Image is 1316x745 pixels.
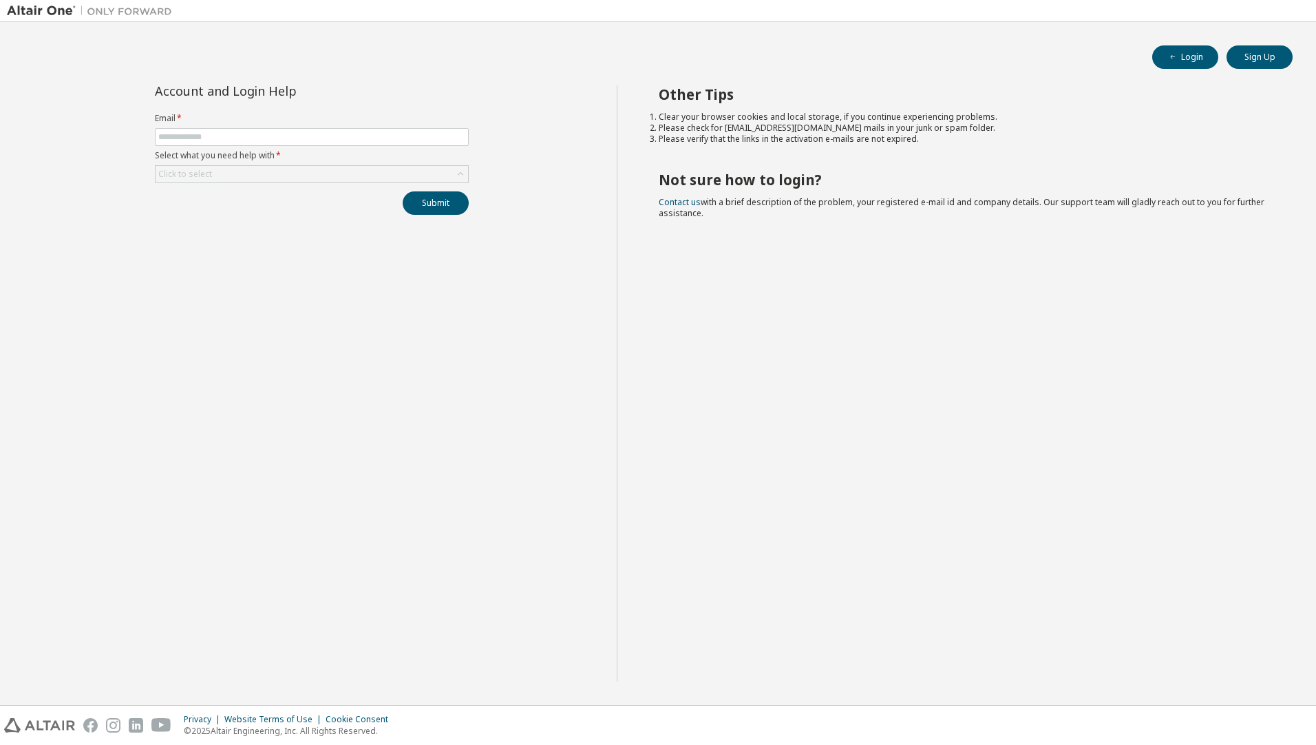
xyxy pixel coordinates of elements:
li: Clear your browser cookies and local storage, if you continue experiencing problems. [659,112,1269,123]
label: Email [155,113,469,124]
li: Please check for [EMAIL_ADDRESS][DOMAIN_NAME] mails in your junk or spam folder. [659,123,1269,134]
a: Contact us [659,196,701,208]
button: Sign Up [1227,45,1293,69]
img: linkedin.svg [129,718,143,733]
div: Privacy [184,714,224,725]
div: Website Terms of Use [224,714,326,725]
img: instagram.svg [106,718,120,733]
h2: Other Tips [659,85,1269,103]
label: Select what you need help with [155,150,469,161]
div: Cookie Consent [326,714,396,725]
div: Click to select [156,166,468,182]
button: Login [1152,45,1218,69]
button: Submit [403,191,469,215]
div: Account and Login Help [155,85,406,96]
img: youtube.svg [151,718,171,733]
img: facebook.svg [83,718,98,733]
p: © 2025 Altair Engineering, Inc. All Rights Reserved. [184,725,396,737]
span: with a brief description of the problem, your registered e-mail id and company details. Our suppo... [659,196,1264,219]
img: altair_logo.svg [4,718,75,733]
div: Click to select [158,169,212,180]
li: Please verify that the links in the activation e-mails are not expired. [659,134,1269,145]
img: Altair One [7,4,179,18]
h2: Not sure how to login? [659,171,1269,189]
